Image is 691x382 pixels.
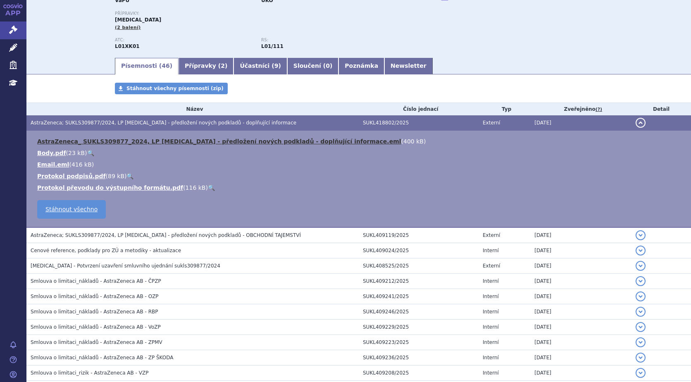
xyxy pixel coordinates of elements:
[359,243,479,258] td: SUKL409024/2025
[31,339,162,345] span: Smlouva o limitaci_nákladů - AstraZeneca AB - ZPMV
[384,58,433,74] a: Newsletter
[261,43,284,49] strong: olaparib tbl.
[636,261,646,271] button: detail
[108,173,124,179] span: 89 kB
[359,289,479,304] td: SUKL409241/2025
[483,232,500,238] span: Externí
[530,258,631,274] td: [DATE]
[31,120,296,126] span: AstraZeneca; SUKLS309877/2024, LP LYNPARZA - předložení nových podkladů - doplňující informace
[530,243,631,258] td: [DATE]
[115,17,161,23] span: [MEDICAL_DATA]
[31,263,220,269] span: LYNPARZA - Potvrzení uzavření smluvního ujednání sukls309877/2024
[636,353,646,363] button: detail
[31,370,148,376] span: Smlouva o limitaci_rizik - AstraZeneca AB - VZP
[37,160,683,169] li: ( )
[483,339,499,345] span: Interní
[162,62,169,69] span: 46
[483,248,499,253] span: Interní
[636,230,646,240] button: detail
[338,58,384,74] a: Poznámka
[287,58,338,74] a: Sloučení (0)
[126,173,133,179] a: 🔍
[636,291,646,301] button: detail
[31,248,181,253] span: Cenové reference, podklady pro ZÚ a metodiky - aktualizace
[483,355,499,361] span: Interní
[483,263,500,269] span: Externí
[37,172,683,180] li: ( )
[31,294,159,299] span: Smlouva o limitaci_nákladů - AstraZeneca AB - OZP
[359,304,479,320] td: SUKL409246/2025
[631,103,691,115] th: Detail
[179,58,234,74] a: Přípravky (2)
[530,274,631,289] td: [DATE]
[530,227,631,243] td: [DATE]
[261,38,399,43] p: RS:
[359,227,479,243] td: SUKL409119/2025
[37,184,683,192] li: ( )
[530,335,631,350] td: [DATE]
[115,58,179,74] a: Písemnosti (46)
[26,103,359,115] th: Název
[530,103,631,115] th: Zveřejněno
[37,184,183,191] a: Protokol převodu do výstupního formátu.pdf
[636,307,646,317] button: detail
[359,365,479,381] td: SUKL409208/2025
[483,294,499,299] span: Interní
[87,150,94,156] a: 🔍
[636,118,646,128] button: detail
[31,309,158,315] span: Smlouva o limitaci_nákladů - AstraZeneca AB - RBP
[37,173,106,179] a: Protokol podpisů.pdf
[483,278,499,284] span: Interní
[483,324,499,330] span: Interní
[359,258,479,274] td: SUKL408525/2025
[37,150,66,156] a: Body.pdf
[483,120,500,126] span: Externí
[636,246,646,255] button: detail
[530,320,631,335] td: [DATE]
[403,138,424,145] span: 400 kB
[68,150,85,156] span: 23 kB
[234,58,287,74] a: Účastníci (9)
[31,278,161,284] span: Smlouva o limitaci_nákladů - AstraZeneca AB - ČPZP
[221,62,225,69] span: 2
[359,350,479,365] td: SUKL409236/2025
[359,115,479,131] td: SUKL418802/2025
[37,200,106,219] a: Stáhnout všechno
[359,103,479,115] th: Číslo jednací
[530,304,631,320] td: [DATE]
[483,370,499,376] span: Interní
[636,322,646,332] button: detail
[71,161,92,168] span: 416 kB
[483,309,499,315] span: Interní
[31,232,301,238] span: AstraZeneca; SUKLS309877/2024, LP LYNPARZA - předložení nových podkladů - OBCHODNÍ TAJEMSTVÍ
[115,25,141,30] span: (2 balení)
[37,138,401,145] a: AstraZeneca_ SUKLS309877_2024, LP [MEDICAL_DATA] - předložení nových podkladů - doplňující inform...
[31,324,161,330] span: Smlouva o limitaci_nákladů - AstraZeneca AB - VoZP
[636,337,646,347] button: detail
[530,115,631,131] td: [DATE]
[596,107,602,112] abbr: (?)
[274,62,279,69] span: 9
[115,38,253,43] p: ATC:
[359,320,479,335] td: SUKL409229/2025
[326,62,330,69] span: 0
[126,86,224,91] span: Stáhnout všechny písemnosti (zip)
[115,11,407,16] p: Přípravky:
[359,335,479,350] td: SUKL409223/2025
[37,161,69,168] a: Email.eml
[359,274,479,289] td: SUKL409212/2025
[37,137,683,146] li: ( )
[115,43,140,49] strong: OLAPARIB
[530,289,631,304] td: [DATE]
[115,83,228,94] a: Stáhnout všechny písemnosti (zip)
[37,149,683,157] li: ( )
[636,276,646,286] button: detail
[31,355,173,361] span: Smlouva o limitaci_nákladů - AstraZeneca AB - ZP ŠKODA
[186,184,206,191] span: 116 kB
[208,184,215,191] a: 🔍
[636,368,646,378] button: detail
[530,350,631,365] td: [DATE]
[479,103,530,115] th: Typ
[530,365,631,381] td: [DATE]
